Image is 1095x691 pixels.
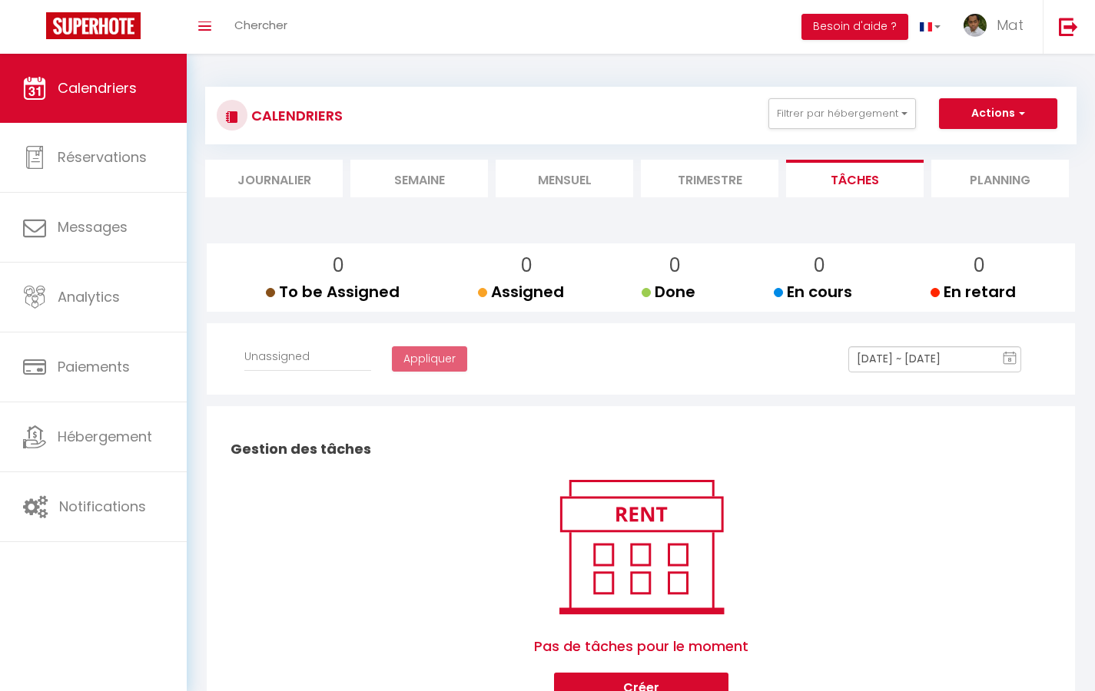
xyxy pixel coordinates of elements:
[58,427,152,446] span: Hébergement
[266,281,400,303] span: To be Assigned
[205,160,343,197] li: Journalier
[939,98,1057,129] button: Actions
[490,251,564,280] p: 0
[931,281,1016,303] span: En retard
[58,217,128,236] span: Messages
[1008,356,1012,363] text: 8
[543,473,739,620] img: rent.png
[931,160,1069,197] li: Planning
[786,251,852,280] p: 0
[58,78,137,98] span: Calendriers
[768,98,916,129] button: Filtrer par hébergement
[642,281,695,303] span: Done
[997,15,1024,35] span: Mat
[964,14,987,37] img: ...
[58,147,147,167] span: Réservations
[654,251,695,280] p: 0
[59,497,146,516] span: Notifications
[801,14,908,40] button: Besoin d'aide ?
[943,251,1016,280] p: 0
[227,425,1055,473] h2: Gestion des tâches
[534,620,748,673] span: Pas de tâches pour le moment
[848,346,1021,372] input: Select Date Range
[350,160,488,197] li: Semaine
[247,98,343,133] h3: CALENDRIERS
[478,281,564,303] span: Assigned
[58,357,130,376] span: Paiements
[774,281,852,303] span: En cours
[12,6,58,52] button: Ouvrir le widget de chat LiveChat
[496,160,633,197] li: Mensuel
[234,17,287,33] span: Chercher
[278,251,400,280] p: 0
[641,160,778,197] li: Trimestre
[46,12,141,39] img: Super Booking
[1059,17,1078,36] img: logout
[786,160,924,197] li: Tâches
[392,346,467,372] button: Appliquer
[58,287,120,306] span: Analytics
